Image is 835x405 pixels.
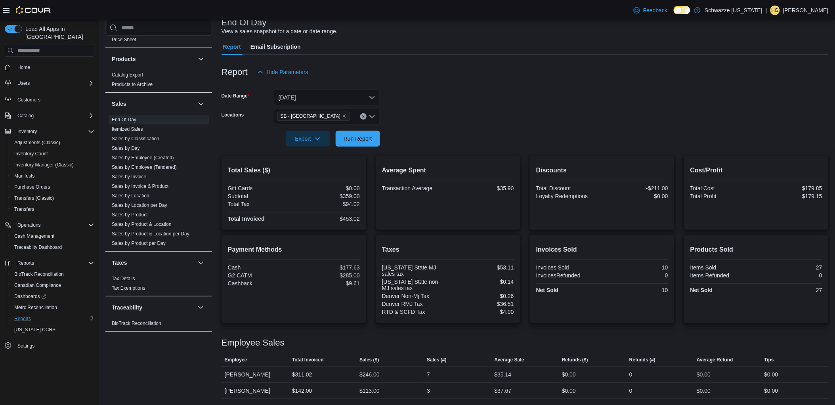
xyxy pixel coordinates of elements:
a: Sales by Product & Location [112,222,172,227]
button: Taxes [112,259,195,267]
span: Sales by Invoice [112,174,146,180]
a: Adjustments (Classic) [11,138,63,147]
span: Average Sale [495,357,524,363]
h2: Cost/Profit [690,166,822,175]
div: [PERSON_NAME] [222,367,289,382]
span: Sales by Product per Day [112,240,166,246]
a: Cash Management [11,231,57,241]
a: Catalog Export [112,72,143,78]
span: Users [14,78,94,88]
span: Inventory Manager (Classic) [11,160,94,170]
button: Operations [2,220,97,231]
button: Catalog [2,110,97,121]
span: Canadian Compliance [11,281,94,290]
button: Remove SB - North Denver from selection in this group [342,114,347,118]
h3: Taxes [112,259,127,267]
div: $94.02 [295,201,360,207]
button: Taxes [196,258,206,267]
h2: Taxes [382,245,514,254]
span: Settings [17,343,34,349]
button: Clear input [360,113,367,120]
span: Sales by Location per Day [112,202,167,208]
img: Cova [16,6,51,14]
div: $113.00 [359,386,380,395]
div: $0.00 [697,370,711,379]
span: Refunds ($) [562,357,588,363]
span: BioTrack Reconciliation [14,271,64,277]
p: Schwazze [US_STATE] [705,6,762,15]
a: Sales by Employee (Created) [112,155,174,160]
h3: Products [112,55,136,63]
div: $0.00 [295,185,360,191]
span: Transfers (Classic) [14,195,54,201]
span: Transfers [11,204,94,214]
a: Sales by Product per Day [112,241,166,246]
span: Inventory Count [11,149,94,159]
div: RTD & SCFD Tax [382,309,447,315]
a: Customers [14,95,44,105]
span: Sales by Product & Location [112,221,172,227]
span: Operations [17,222,41,228]
div: Taxes [105,274,212,296]
div: $4.00 [449,309,514,315]
div: Cash [228,264,292,271]
a: Sales by Product & Location per Day [112,231,189,237]
button: Operations [14,220,44,230]
span: Adjustments (Classic) [14,139,60,146]
a: End Of Day [112,117,136,122]
div: Traceability [105,319,212,331]
div: $0.26 [449,293,514,299]
a: Dashboards [11,292,49,301]
a: Inventory Manager (Classic) [11,160,77,170]
div: 0 [629,370,632,379]
div: Items Sold [690,264,755,271]
span: Washington CCRS [11,325,94,334]
div: Total Cost [690,185,755,191]
h2: Total Sales ($) [228,166,360,175]
a: Dashboards [8,291,97,302]
label: Date Range [222,93,250,99]
button: Export [286,131,330,147]
button: [DATE] [274,90,380,105]
button: Reports [8,313,97,324]
span: HG [772,6,779,15]
a: Settings [14,341,38,351]
div: Denver Non-Mj Tax [382,293,447,299]
button: Users [14,78,33,88]
span: Reports [17,260,34,266]
a: Sales by Day [112,145,140,151]
button: Open list of options [369,113,375,120]
div: Products [105,70,212,92]
button: Manifests [8,170,97,181]
button: Traceability [196,303,206,312]
button: Hide Parameters [254,64,311,80]
div: $359.00 [295,193,360,199]
strong: Net Sold [690,287,713,293]
p: | [766,6,767,15]
strong: Total Invoiced [228,216,265,222]
span: Hide Parameters [267,68,308,76]
a: Tax Exemptions [112,285,145,291]
button: Canadian Compliance [8,280,97,291]
span: Report [223,39,241,55]
a: Metrc Reconciliation [11,303,60,312]
div: $0.00 [604,193,668,199]
span: Catalog [14,111,94,120]
span: Tips [764,357,774,363]
div: $179.85 [758,185,822,191]
button: Inventory Manager (Classic) [8,159,97,170]
div: Total Profit [690,193,755,199]
a: Reports [11,314,34,323]
a: BioTrack Reconciliation [112,321,161,326]
a: Sales by Employee (Tendered) [112,164,177,170]
span: BioTrack Reconciliation [11,269,94,279]
span: Sales by Classification [112,136,159,142]
span: Operations [14,220,94,230]
p: [PERSON_NAME] [783,6,829,15]
a: Tax Details [112,276,135,281]
span: Inventory Manager (Classic) [14,162,74,168]
span: Products to Archive [112,81,153,88]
